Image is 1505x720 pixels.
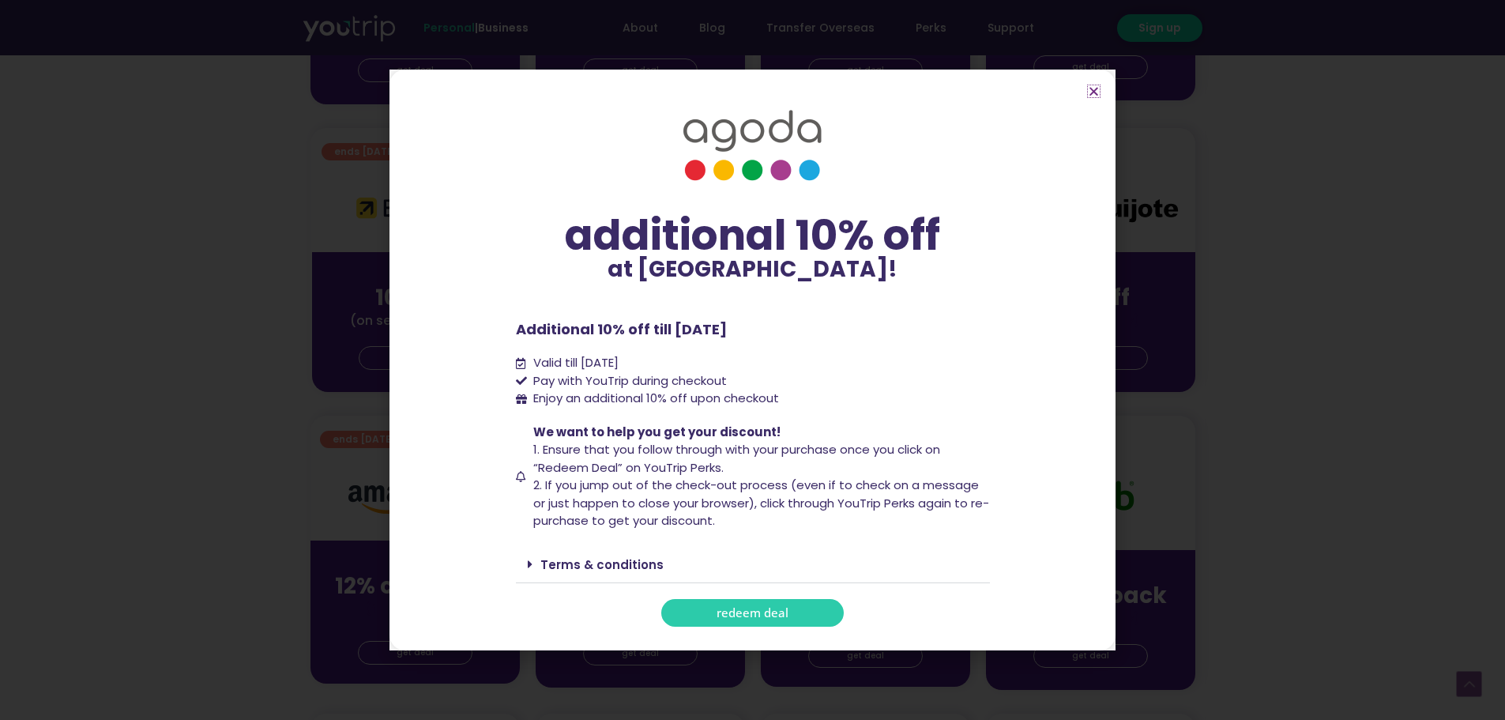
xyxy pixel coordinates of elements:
span: 1. Ensure that you follow through with your purchase once you click on “Redeem Deal” on YouTrip P... [533,441,940,476]
div: Terms & conditions [516,546,990,583]
a: Close [1088,85,1100,97]
span: redeem deal [717,607,788,619]
span: Valid till [DATE] [529,354,619,372]
a: Terms & conditions [540,556,664,573]
a: redeem deal [661,599,844,627]
span: We want to help you get your discount! [533,424,781,440]
div: additional 10% off [516,213,990,258]
span: 2. If you jump out of the check-out process (even if to check on a message or just happen to clos... [533,477,989,529]
span: Enjoy an additional 10% off upon checkout [533,390,779,406]
p: Additional 10% off till [DATE] [516,319,990,340]
p: at [GEOGRAPHIC_DATA]! [516,258,990,281]
span: Pay with YouTrip during checkout [529,372,727,390]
